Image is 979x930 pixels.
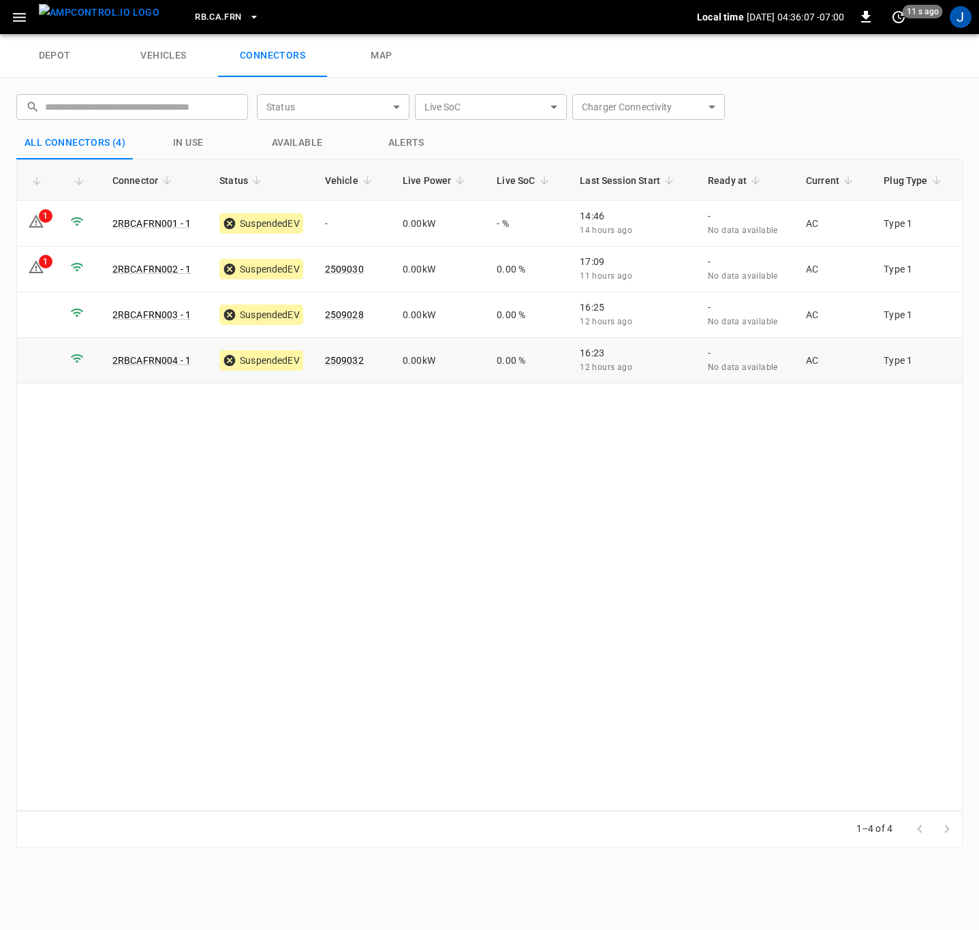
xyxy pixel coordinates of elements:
span: 12 hours ago [580,317,632,326]
span: Vehicle [325,172,376,189]
td: 0.00 kW [392,201,486,247]
div: SuspendedEV [219,350,303,371]
button: Available [243,127,352,159]
div: SuspendedEV [219,213,303,234]
button: in use [134,127,243,159]
td: 0.00 % [486,292,569,338]
a: 2RBCAFRN001 - 1 [112,218,191,229]
p: 16:23 [580,346,686,360]
td: - [314,201,392,247]
a: vehicles [109,34,218,78]
span: No data available [708,226,778,235]
p: - [708,255,784,268]
span: 11 hours ago [580,271,632,281]
button: Alerts [352,127,461,159]
img: ampcontrol.io logo [39,4,159,21]
span: No data available [708,317,778,326]
td: Type 1 [873,338,962,384]
td: Type 1 [873,292,962,338]
span: Live SoC [497,172,553,189]
p: 17:09 [580,255,686,268]
span: 11 s ago [903,5,943,18]
span: Plug Type [884,172,945,189]
a: map [327,34,436,78]
span: Ready at [708,172,764,189]
span: Last Session Start [580,172,678,189]
td: Type 1 [873,247,962,292]
td: 0.00 kW [392,338,486,384]
td: 0.00 kW [392,292,486,338]
span: Connector [112,172,176,189]
a: 2RBCAFRN004 - 1 [112,355,191,366]
td: 0.00 % [486,338,569,384]
p: [DATE] 04:36:07 -07:00 [747,10,844,24]
a: 2RBCAFRN002 - 1 [112,264,191,275]
p: 14:46 [580,209,686,223]
p: - [708,346,784,360]
td: 0.00 kW [392,247,486,292]
div: 1 [39,255,52,268]
td: AC [795,247,873,292]
span: RB.CA.FRN [195,10,241,25]
a: connectors [218,34,327,78]
td: Type 1 [873,201,962,247]
div: profile-icon [950,6,972,28]
a: 2509032 [325,355,364,366]
button: RB.CA.FRN [189,4,264,31]
a: 2509030 [325,264,364,275]
span: 12 hours ago [580,362,632,372]
td: AC [795,201,873,247]
button: All Connectors (4) [16,127,134,159]
td: 0.00 % [486,247,569,292]
div: SuspendedEV [219,305,303,325]
p: - [708,209,784,223]
p: 16:25 [580,300,686,314]
span: 14 hours ago [580,226,632,235]
p: 1–4 of 4 [856,822,892,835]
td: - % [486,201,569,247]
span: No data available [708,271,778,281]
a: 2RBCAFRN003 - 1 [112,309,191,320]
td: AC [795,292,873,338]
p: - [708,300,784,314]
a: 2509028 [325,309,364,320]
div: 1 [39,209,52,223]
p: Local time [697,10,744,24]
td: AC [795,338,873,384]
div: SuspendedEV [219,259,303,279]
span: Live Power [403,172,469,189]
span: No data available [708,362,778,372]
span: Status [219,172,266,189]
button: set refresh interval [888,6,910,28]
span: Current [806,172,857,189]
